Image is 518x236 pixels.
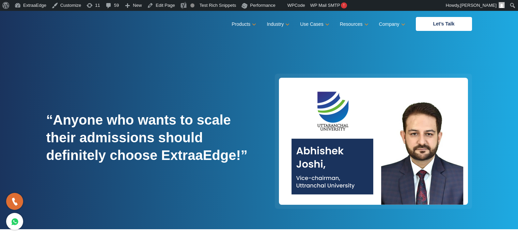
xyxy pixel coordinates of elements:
a: Use Cases [300,19,328,29]
span: ! [341,2,347,8]
a: Products [232,19,255,29]
a: Let’s Talk [416,17,472,31]
span: [PERSON_NAME] [460,3,497,8]
a: Resources [340,19,367,29]
a: Company [379,19,404,29]
a: Industry [267,19,288,29]
strong: “Anyone who wants to scale their admissions should definitely choose ExtraaEdge!” [46,112,248,163]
